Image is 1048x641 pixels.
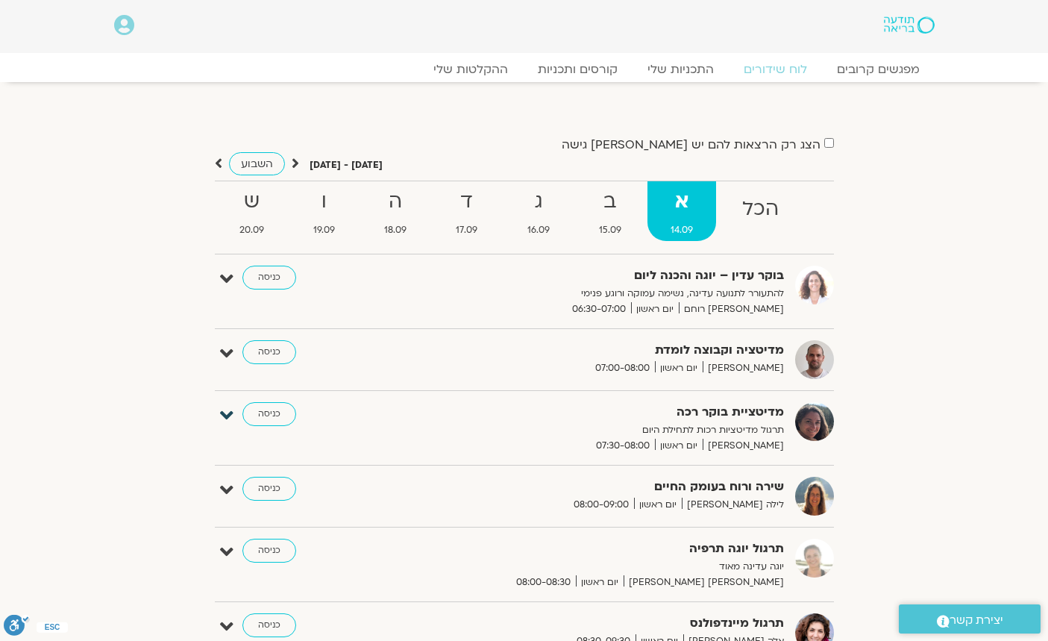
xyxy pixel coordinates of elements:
[576,181,644,241] a: ב15.09
[433,181,501,241] a: ד17.09
[631,301,679,317] span: יום ראשון
[216,222,287,238] span: 20.09
[682,497,784,513] span: לילה [PERSON_NAME]
[241,157,273,171] span: השבוע
[361,185,430,219] strong: ה
[899,604,1041,634] a: יצירת קשר
[647,185,716,219] strong: א
[361,181,430,241] a: ה18.09
[418,539,784,559] strong: תרגול יוגה תרפיה
[504,181,573,241] a: ג16.09
[729,62,822,77] a: לוח שידורים
[242,402,296,426] a: כניסה
[242,477,296,501] a: כניסה
[504,222,573,238] span: 16.09
[703,438,784,454] span: [PERSON_NAME]
[418,613,784,634] strong: תרגול מיינדפולנס
[703,360,784,376] span: [PERSON_NAME]
[576,222,644,238] span: 15.09
[216,181,287,241] a: ש20.09
[624,575,784,590] span: [PERSON_NAME] [PERSON_NAME]
[634,497,682,513] span: יום ראשון
[216,185,287,219] strong: ש
[418,266,784,286] strong: בוקר עדין – יוגה והכנה ליום
[719,193,802,226] strong: הכל
[242,266,296,290] a: כניסה
[655,360,703,376] span: יום ראשון
[433,222,501,238] span: 17.09
[576,575,624,590] span: יום ראשון
[418,340,784,360] strong: מדיטציה וקבוצה לומדת
[679,301,784,317] span: [PERSON_NAME] רוחם
[562,138,820,151] label: הצג רק הרצאות להם יש [PERSON_NAME] גישה
[242,539,296,563] a: כניסה
[418,422,784,438] p: תרגול מדיטציות רכות לתחילת היום
[361,222,430,238] span: 18.09
[114,62,935,77] nav: Menu
[576,185,644,219] strong: ב
[647,181,716,241] a: א14.09
[511,575,576,590] span: 08:00-08:30
[418,559,784,575] p: יוגה עדינה מאוד
[504,185,573,219] strong: ג
[418,402,784,422] strong: מדיטציית בוקר רכה
[290,222,358,238] span: 19.09
[229,152,285,175] a: השבוע
[418,477,784,497] strong: שירה ורוח בעומק החיים
[418,62,523,77] a: ההקלטות שלי
[242,340,296,364] a: כניסה
[290,185,358,219] strong: ו
[242,613,296,637] a: כניסה
[290,181,358,241] a: ו19.09
[568,497,634,513] span: 08:00-09:00
[310,157,383,173] p: [DATE] - [DATE]
[822,62,935,77] a: מפגשים קרובים
[719,181,802,241] a: הכל
[590,360,655,376] span: 07:00-08:00
[433,185,501,219] strong: ד
[418,286,784,301] p: להתעורר לתנועה עדינה, נשימה עמוקה ורוגע פנימי
[647,222,716,238] span: 14.09
[950,610,1003,631] span: יצירת קשר
[655,438,703,454] span: יום ראשון
[523,62,633,77] a: קורסים ותכניות
[591,438,655,454] span: 07:30-08:00
[633,62,729,77] a: התכניות שלי
[567,301,631,317] span: 06:30-07:00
